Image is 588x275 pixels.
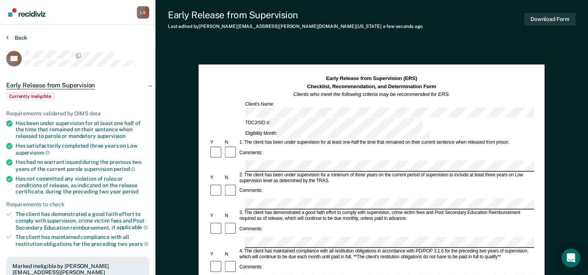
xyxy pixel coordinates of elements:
[244,118,424,129] div: TDCJ/SID #:
[224,175,238,181] div: N
[293,91,450,97] em: Clients who meet the following criteria may be recommended for ERS.
[307,84,436,89] strong: Checklist, Recommendation, and Determination Form
[383,24,423,29] span: a few seconds ago
[137,6,149,19] button: Profile dropdown button
[209,213,223,219] div: Y
[117,224,148,230] span: applicable
[238,188,263,194] div: Comments:
[16,159,149,172] div: Has had no warrant issued during the previous two years of the current parole supervision
[244,129,431,139] div: Eligibility Month:
[238,248,534,260] div: 4. The client has maintained compliance with all restitution obligations in accordance with PD/PO...
[168,9,423,21] div: Early Release from Supervision
[524,13,576,26] button: Download Form
[6,92,54,100] span: Currently ineligible
[129,241,148,247] span: years
[6,201,149,208] div: Requirements to check
[16,211,149,231] div: The client has demonstrated a good faith effort to comply with supervision, crime victim fees and...
[209,175,223,181] div: Y
[224,213,238,219] div: N
[238,226,263,232] div: Comments:
[6,110,149,117] div: Requirements validated by OIMS data
[224,140,238,146] div: N
[168,24,423,29] div: Last edited by [PERSON_NAME][EMAIL_ADDRESS][PERSON_NAME][DOMAIN_NAME][US_STATE]
[16,176,149,195] div: Has not committed any violation of rules or conditions of release, as indicated on the release ce...
[97,133,126,139] span: supervision
[238,150,263,156] div: Comments:
[16,120,149,139] div: Has been under supervision for at least one half of the time that remained on their sentence when...
[8,8,45,17] img: Recidiviz
[16,143,149,156] div: Has satisfactorily completed three years on Low
[137,6,149,19] div: L S
[209,251,223,257] div: Y
[16,234,149,247] div: The client has maintained compliance with all restitution obligations for the preceding two
[238,265,263,270] div: Comments:
[122,188,138,195] span: period
[326,76,417,82] strong: Early Release from Supervision (ERS)
[16,150,50,156] span: supervision
[113,166,135,172] span: period
[238,140,534,146] div: 1. The client has been under supervision for at least one-half the time that remained on their cu...
[562,249,580,267] div: Open Intercom Messenger
[6,34,27,41] button: Back
[238,210,534,222] div: 3. The client has demonstrated a good faith effort to comply with supervision, crime victim fees ...
[224,251,238,257] div: N
[6,82,95,89] span: Early Release from Supervision
[209,140,223,146] div: Y
[238,172,534,184] div: 2. The client has been under supervision for a minimum of three years on the current period of su...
